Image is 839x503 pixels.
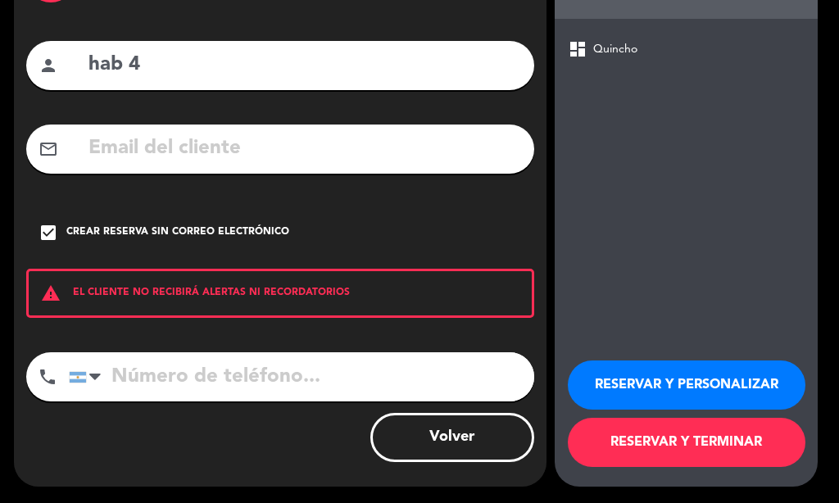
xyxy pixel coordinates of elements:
[39,56,58,75] i: person
[70,353,107,401] div: Argentina: +54
[370,413,534,462] button: Volver
[26,269,534,318] div: EL CLIENTE NO RECIBIRÁ ALERTAS NI RECORDATORIOS
[69,352,534,401] input: Número de teléfono...
[87,48,522,82] input: Nombre del cliente
[568,418,805,467] button: RESERVAR Y TERMINAR
[38,367,57,387] i: phone
[39,223,58,242] i: check_box
[29,283,73,303] i: warning
[66,224,289,241] div: Crear reserva sin correo electrónico
[593,40,637,59] span: Quincho
[39,139,58,159] i: mail_outline
[568,39,587,59] span: dashboard
[87,132,522,165] input: Email del cliente
[568,360,805,410] button: RESERVAR Y PERSONALIZAR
